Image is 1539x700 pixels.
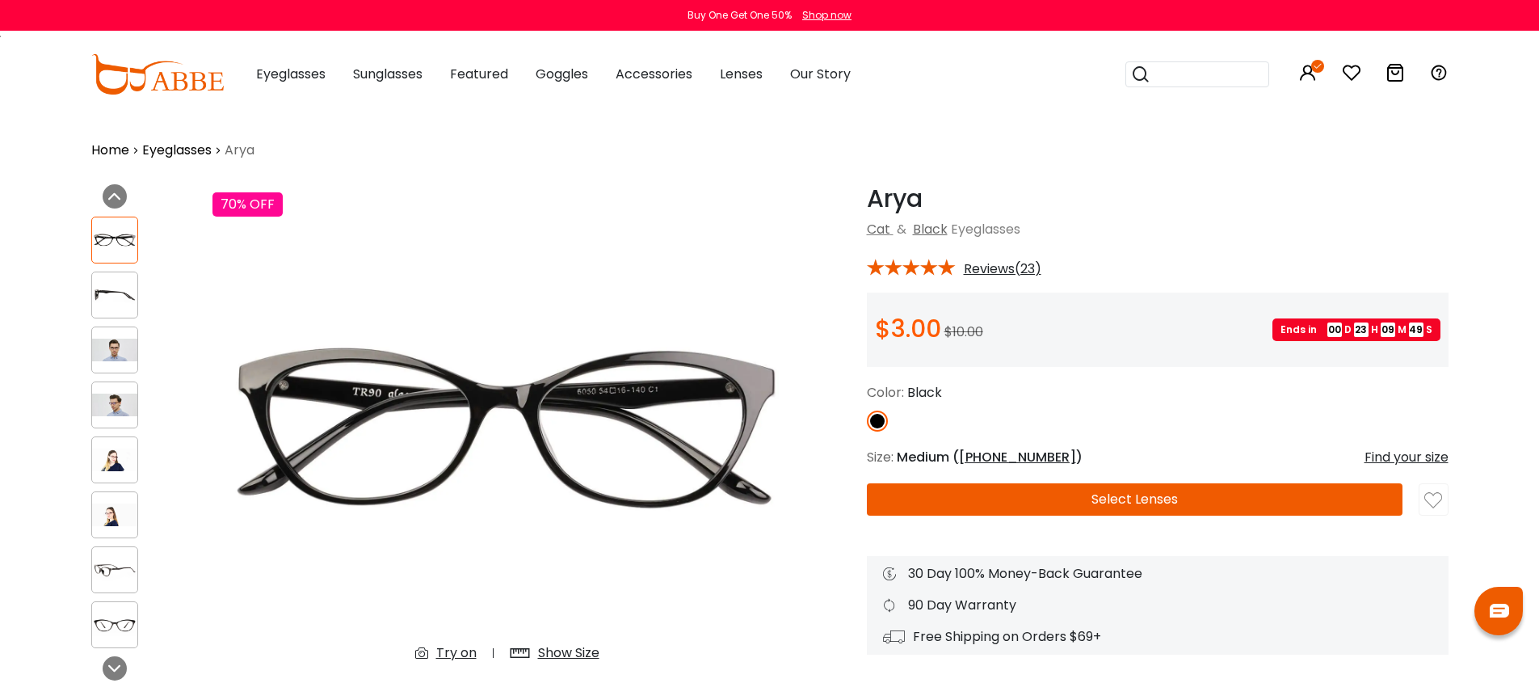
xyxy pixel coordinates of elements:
img: Arya Black TR Eyeglasses , UniversalBridgeFit Frames from ABBE Glasses [92,339,137,361]
img: like [1424,491,1442,509]
span: H [1371,323,1378,337]
img: abbeglasses.com [91,54,224,95]
div: 30 Day 100% Money-Back Guarantee [883,564,1432,584]
div: 90 Day Warranty [883,596,1432,615]
span: Black [907,383,942,402]
span: Color: [867,383,904,402]
span: Size: [867,448,894,466]
div: Show Size [538,643,599,663]
span: & [894,220,910,238]
img: Arya Black TR Eyeglasses , UniversalBridgeFit Frames from ABBE Glasses [92,284,137,306]
span: Eyeglasses [256,65,326,83]
img: Arya Black TR Eyeglasses , UniversalBridgeFit Frames from ABBE Glasses [92,229,137,251]
span: 49 [1409,323,1423,337]
span: Medium ( ) [897,448,1083,466]
span: M [1398,323,1407,337]
div: Find your size [1364,448,1449,467]
img: Arya Black TR Eyeglasses , UniversalBridgeFit Frames from ABBE Glasses [92,504,137,526]
span: Ends in [1280,323,1325,337]
div: Try on [436,643,477,663]
button: Select Lenses [867,483,1402,516]
div: 70% OFF [212,192,283,217]
span: Sunglasses [353,65,423,83]
img: Arya Black TR Eyeglasses , UniversalBridgeFit Frames from ABBE Glasses [92,394,137,416]
h1: Arya [867,184,1449,213]
img: chat [1490,604,1509,618]
div: Free Shipping on Orders $69+ [883,627,1432,647]
a: Cat [867,220,890,238]
img: Arya Black TR Eyeglasses , UniversalBridgeFit Frames from ABBE Glasses [92,614,137,636]
div: Shop now [802,8,851,23]
span: 23 [1354,323,1369,337]
span: 00 [1327,323,1342,337]
img: Arya Black TR Eyeglasses , UniversalBridgeFit Frames from ABBE Glasses [212,184,802,676]
div: Buy One Get One 50% [688,8,792,23]
a: Shop now [794,8,851,22]
a: Eyeglasses [142,141,212,160]
a: Home [91,141,129,160]
span: Lenses [720,65,763,83]
img: Arya Black TR Eyeglasses , UniversalBridgeFit Frames from ABBE Glasses [92,449,137,471]
span: $10.00 [944,323,983,341]
span: Eyeglasses [951,220,1020,238]
span: Goggles [536,65,588,83]
span: $3.00 [875,311,941,346]
span: 09 [1381,323,1395,337]
img: Arya Black TR Eyeglasses , UniversalBridgeFit Frames from ABBE Glasses [92,559,137,581]
span: Accessories [616,65,692,83]
a: Black [913,220,948,238]
span: Our Story [790,65,851,83]
span: [PHONE_NUMBER] [959,448,1076,466]
span: S [1426,323,1432,337]
span: Featured [450,65,508,83]
span: Arya [225,141,254,160]
span: D [1344,323,1352,337]
span: Reviews(23) [964,262,1041,276]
